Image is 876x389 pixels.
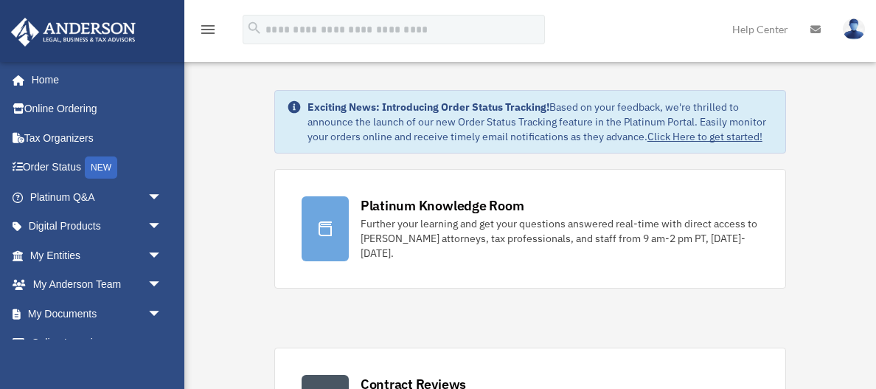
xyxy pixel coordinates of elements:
[147,212,177,242] span: arrow_drop_down
[147,270,177,300] span: arrow_drop_down
[10,328,184,358] a: Online Learningarrow_drop_down
[647,130,762,143] a: Click Here to get started!
[246,20,263,36] i: search
[10,123,184,153] a: Tax Organizers
[147,328,177,359] span: arrow_drop_down
[10,212,184,241] a: Digital Productsarrow_drop_down
[147,182,177,213] span: arrow_drop_down
[274,169,786,289] a: Platinum Knowledge Room Further your learning and get your questions answered real-time with dire...
[199,26,217,38] a: menu
[10,153,184,183] a: Order StatusNEW
[147,241,177,271] span: arrow_drop_down
[199,21,217,38] i: menu
[361,196,524,215] div: Platinum Knowledge Room
[147,299,177,329] span: arrow_drop_down
[10,94,184,124] a: Online Ordering
[10,299,184,328] a: My Documentsarrow_drop_down
[7,18,140,47] img: Anderson Advisors Platinum Portal
[10,65,177,94] a: Home
[307,100,549,114] strong: Exciting News: Introducing Order Status Tracking!
[10,182,184,212] a: Platinum Q&Aarrow_drop_down
[10,270,184,300] a: My Anderson Teamarrow_drop_down
[10,241,184,270] a: My Entitiesarrow_drop_down
[85,156,117,179] div: NEW
[361,216,759,261] div: Further your learning and get your questions answered real-time with direct access to [PERSON_NAM...
[843,18,865,40] img: User Pic
[307,100,774,144] div: Based on your feedback, we're thrilled to announce the launch of our new Order Status Tracking fe...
